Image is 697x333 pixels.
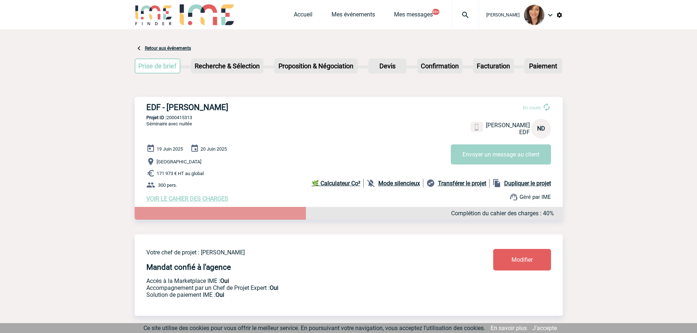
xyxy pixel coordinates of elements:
span: 19 Juin 2025 [157,146,183,152]
p: Confirmation [418,59,462,73]
span: En cours [523,105,541,110]
a: Mes messages [394,11,433,21]
button: 99+ [432,9,439,15]
p: Conformité aux process achat client, Prise en charge de la facturation, Mutualisation de plusieur... [146,291,450,298]
p: Devis [369,59,406,73]
img: file_copy-black-24dp.png [492,179,501,188]
p: Votre chef de projet : [PERSON_NAME] [146,249,450,256]
a: En savoir plus [491,325,527,332]
span: Séminaire avec nuitée [146,121,192,126]
span: 171 973 € HT au global [157,171,204,176]
span: [PERSON_NAME] [486,122,530,129]
b: Mode silencieux [378,180,420,187]
b: Oui [216,291,224,298]
b: Projet ID : [146,115,166,120]
span: Géré par IME [520,194,551,200]
img: portable.png [473,124,480,130]
h3: EDF - [PERSON_NAME] [146,103,366,112]
button: Envoyer un message au client [451,144,551,164]
img: IME-Finder [135,4,173,25]
span: Ce site utilise des cookies pour vous offrir le meilleur service. En poursuivant votre navigation... [143,325,485,332]
p: Prise de brief [135,59,180,73]
span: EDF [519,129,530,136]
a: J'accepte [532,325,557,332]
h4: Mandat confié à l'agence [146,263,231,272]
span: Modifier [511,256,533,263]
span: [GEOGRAPHIC_DATA] [157,159,201,164]
span: ND [537,125,545,132]
img: 103585-1.jpg [524,5,544,25]
img: support.png [509,193,518,201]
a: Mes événements [331,11,375,21]
span: 300 pers. [158,182,177,188]
a: Accueil [294,11,312,21]
p: 2000415313 [135,115,563,120]
p: Proposition & Négociation [275,59,357,73]
b: Dupliquer le projet [504,180,551,187]
b: Transférer le projet [438,180,486,187]
p: Paiement [525,59,562,73]
p: Recherche & Sélection [192,59,263,73]
a: Retour aux événements [145,46,191,51]
b: 🌿 Calculateur Co² [312,180,360,187]
span: [PERSON_NAME] [486,12,520,18]
span: 20 Juin 2025 [201,146,227,152]
b: Oui [220,277,229,284]
a: VOIR LE CAHIER DES CHARGES [146,195,228,202]
b: Oui [270,284,278,291]
p: Accès à la Marketplace IME : [146,277,450,284]
a: 🌿 Calculateur Co² [312,179,364,188]
p: Prestation payante [146,284,450,291]
p: Facturation [474,59,513,73]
